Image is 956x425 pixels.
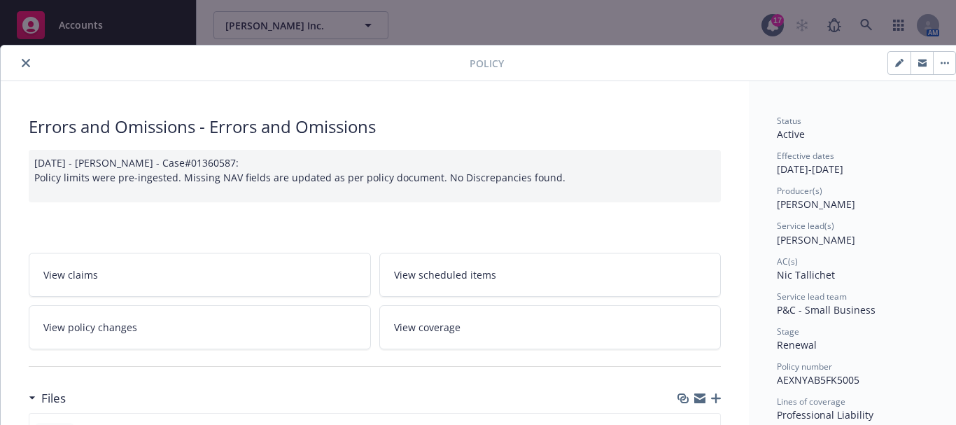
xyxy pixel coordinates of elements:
span: View claims [43,267,98,282]
span: Nic Tallichet [777,268,835,281]
span: Producer(s) [777,185,822,197]
a: View policy changes [29,305,371,349]
span: Renewal [777,338,817,351]
span: Service lead team [777,291,847,302]
span: Status [777,115,801,127]
a: View coverage [379,305,722,349]
span: View scheduled items [394,267,496,282]
span: Policy number [777,361,832,372]
span: Effective dates [777,150,834,162]
span: Service lead(s) [777,220,834,232]
h3: Files [41,389,66,407]
span: Active [777,127,805,141]
span: View policy changes [43,320,137,335]
span: View coverage [394,320,461,335]
span: Lines of coverage [777,396,845,407]
span: P&C - Small Business [777,303,876,316]
button: close [17,55,34,71]
div: Files [29,389,66,407]
div: Errors and Omissions - Errors and Omissions [29,115,721,139]
a: View scheduled items [379,253,722,297]
div: Professional Liability [777,407,934,422]
span: Stage [777,326,799,337]
div: [DATE] - [DATE] [777,150,934,176]
span: AC(s) [777,256,798,267]
div: [DATE] - [PERSON_NAME] - Case#01360587: Policy limits were pre-ingested. Missing NAV fields are u... [29,150,721,202]
span: Policy [470,56,504,71]
span: AEXNYAB5FK5005 [777,373,859,386]
span: [PERSON_NAME] [777,233,855,246]
span: [PERSON_NAME] [777,197,855,211]
a: View claims [29,253,371,297]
